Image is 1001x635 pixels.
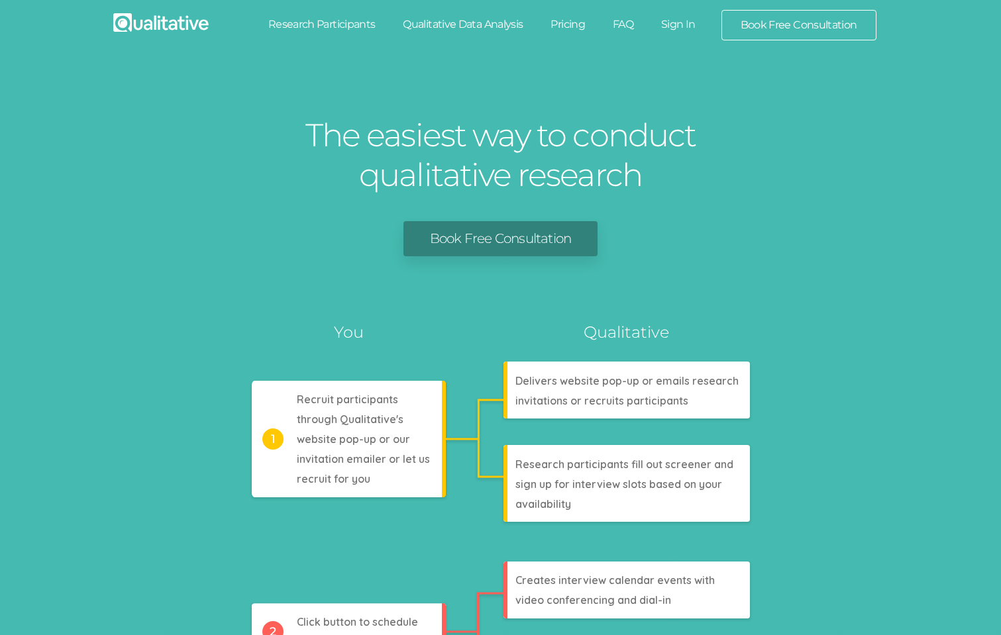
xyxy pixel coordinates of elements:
[297,452,430,465] tspan: invitation emailer or let us
[297,393,398,406] tspan: Recruit participants
[113,13,209,32] img: Qualitative
[647,10,710,39] a: Sign In
[515,458,733,471] tspan: Research participants fill out screener and
[515,477,722,491] tspan: sign up for interview slots based on your
[515,394,688,407] tspan: invitations or recruits participants
[515,573,715,587] tspan: Creates interview calendar events with
[515,374,739,387] tspan: Delivers website pop-up or emails research
[297,432,410,446] tspan: website pop-up or our
[334,322,364,342] tspan: You
[297,472,370,485] tspan: recruit for you
[515,593,671,607] tspan: video conferencing and dial-in
[722,11,876,40] a: Book Free Consultation
[297,615,418,628] tspan: Click button to schedule
[515,497,571,511] tspan: availability
[254,10,390,39] a: Research Participants
[297,413,403,426] tspan: through Qualitative's
[599,10,647,39] a: FAQ
[302,115,700,195] h1: The easiest way to conduct qualitative research
[389,10,537,39] a: Qualitative Data Analysis
[537,10,599,39] a: Pricing
[270,432,275,446] tspan: 1
[584,322,669,342] tspan: Qualitative
[403,221,598,256] a: Book Free Consultation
